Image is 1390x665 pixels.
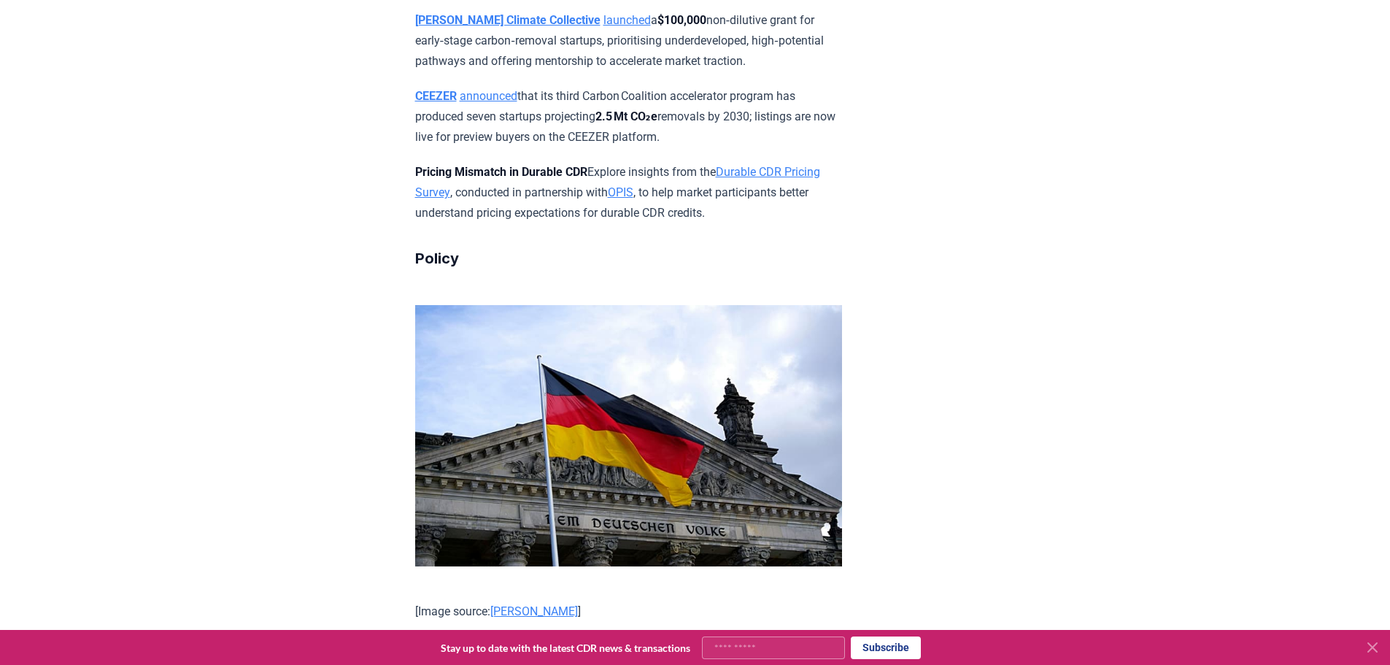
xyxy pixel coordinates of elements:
p: a non‑dilutive grant for early‑stage carbon‑removal startups, prioritising underdeveloped, high‑p... [415,10,842,72]
strong: Policy [415,250,459,267]
a: launched [603,13,651,27]
strong: Pricing Mismatch in Durable CDR [415,165,587,179]
p: [Image source: ] [415,601,842,622]
a: CEEZER [415,89,457,103]
p: Explore insights from the , conducted in partnership with , to help market participants better un... [415,162,842,223]
a: [PERSON_NAME] Climate Collective [415,13,601,27]
strong: $100,000 [657,13,706,27]
a: OPIS [608,185,633,199]
img: blog post image [415,305,842,566]
a: [PERSON_NAME] [490,604,578,618]
strong: 2.5 Mt CO₂e [595,109,657,123]
p: that its third Carbon Coalition accelerator program has produced seven startups projecting remova... [415,86,842,147]
a: announced [460,89,517,103]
